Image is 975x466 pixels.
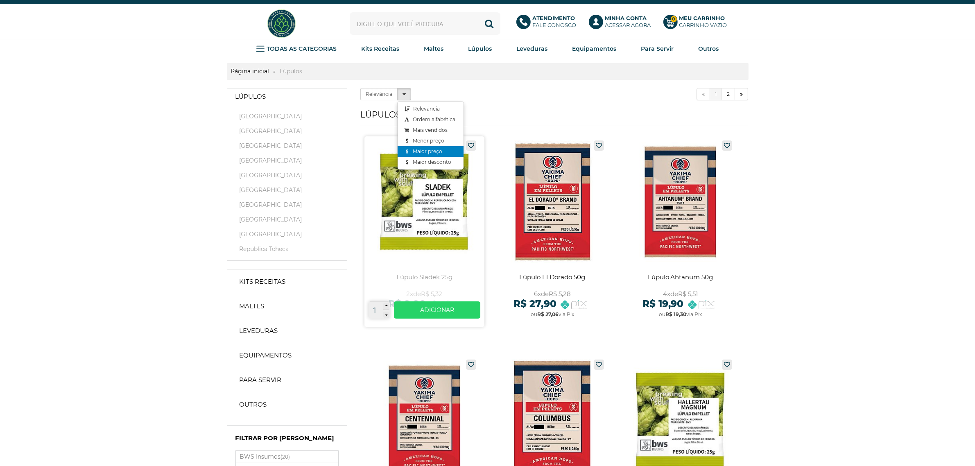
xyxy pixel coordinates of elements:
a: Leveduras [231,323,343,339]
a: Leveduras [516,43,547,55]
strong: TODAS AS CATEGORIAS [267,45,337,52]
a: 2 [722,88,735,100]
a: Menor preço [398,136,464,146]
a: Maior desconto [398,157,464,167]
a: Ordem alfabética [398,114,464,125]
a: [GEOGRAPHIC_DATA] [235,171,339,179]
a: [GEOGRAPHIC_DATA] [235,112,339,120]
a: [GEOGRAPHIC_DATA] [235,156,339,165]
a: Lúpulos [227,88,347,105]
input: Digite o que você procura [350,12,500,35]
a: Para Servir [641,43,674,55]
b: Atendimento [532,15,575,21]
strong: Para Servir [240,376,282,384]
a: [GEOGRAPHIC_DATA] [235,230,339,238]
a: Outros [231,396,343,413]
a: Maltes [231,298,343,314]
img: Hopfen Haus BrewShop [266,8,297,39]
p: Acessar agora [605,15,651,29]
a: [GEOGRAPHIC_DATA] [235,215,339,224]
h4: Filtrar por [PERSON_NAME] [235,434,339,446]
a: Maior preço [398,146,464,157]
a: Página inicial [227,68,274,75]
a: BWS Insumos(20) [236,451,338,463]
strong: Lúpulos [276,68,307,75]
a: Equipamentos [572,43,616,55]
a: Relevância [398,104,464,114]
small: (20) [281,454,290,460]
strong: Kits Receitas [240,278,286,286]
a: Republica Tcheca [235,245,339,253]
a: Lúpulos [468,43,492,55]
strong: Leveduras [516,45,547,52]
a: [GEOGRAPHIC_DATA] [235,186,339,194]
a: Lúpulo Ahtanum 50g [620,136,740,327]
a: AtendimentoFale conosco [516,15,581,33]
a: Outros [698,43,719,55]
a: Minha ContaAcessar agora [589,15,655,33]
strong: Lúpulos [235,93,266,101]
a: [GEOGRAPHIC_DATA] [235,201,339,209]
a: Ver mais [394,301,480,319]
strong: Maltes [240,302,265,310]
a: [GEOGRAPHIC_DATA] [235,142,339,150]
strong: Maltes [424,45,443,52]
strong: Kits Receitas [361,45,399,52]
strong: Outros [240,400,267,409]
a: [GEOGRAPHIC_DATA] [235,127,339,135]
a: Maltes [424,43,443,55]
strong: 0 [670,16,677,23]
label: Relevância [360,88,398,100]
a: Kits Receitas [361,43,399,55]
a: Equipamentos [231,347,343,364]
a: Para Servir [231,372,343,388]
label: BWS Insumos [236,451,338,463]
strong: Equipamentos [572,45,616,52]
a: 1 [710,88,722,100]
b: Minha Conta [605,15,647,21]
strong: Leveduras [240,327,278,335]
b: Meu Carrinho [679,15,725,21]
a: Mais vendidos [398,125,464,136]
a: Lúpulo Sladek 25g [364,136,484,327]
div: Carrinho Vazio [679,22,727,29]
strong: Lúpulos [468,45,492,52]
strong: Equipamentos [240,351,292,360]
p: Fale conosco [532,15,576,29]
strong: Para Servir [641,45,674,52]
a: Lúpulo El Dorado 50g [493,136,613,327]
a: TODAS AS CATEGORIAS [256,43,337,55]
a: Kits Receitas [231,274,343,290]
button: Buscar [478,12,500,35]
h1: Lúpulos [360,110,748,126]
strong: Outros [698,45,719,52]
